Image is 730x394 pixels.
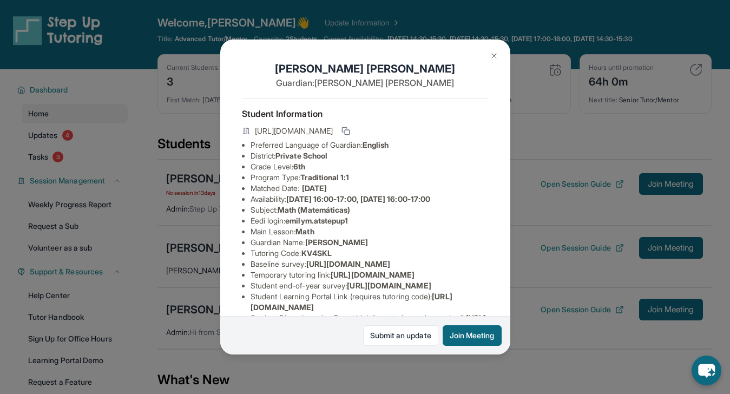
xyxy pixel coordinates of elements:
[278,205,350,214] span: Math (Matemáticas)
[251,248,489,259] li: Tutoring Code :
[363,325,438,346] a: Submit an update
[242,61,489,76] h1: [PERSON_NAME] [PERSON_NAME]
[251,226,489,237] li: Main Lesson :
[347,281,431,290] span: [URL][DOMAIN_NAME]
[286,194,430,203] span: [DATE] 16:00-17:00, [DATE] 16:00-17:00
[295,227,314,236] span: Math
[251,183,489,194] li: Matched Date:
[251,205,489,215] li: Subject :
[251,313,489,334] li: Student Direct Learning Portal Link (no tutoring code required) :
[251,237,489,248] li: Guardian Name :
[306,259,390,268] span: [URL][DOMAIN_NAME]
[302,183,327,193] span: [DATE]
[251,215,489,226] li: Eedi login :
[443,325,502,346] button: Join Meeting
[251,291,489,313] li: Student Learning Portal Link (requires tutoring code) :
[692,356,721,385] button: chat-button
[301,248,332,258] span: KV4SKL
[363,140,389,149] span: English
[251,259,489,270] li: Baseline survey :
[251,150,489,161] li: District:
[242,76,489,89] p: Guardian: [PERSON_NAME] [PERSON_NAME]
[251,280,489,291] li: Student end-of-year survey :
[242,107,489,120] h4: Student Information
[251,194,489,205] li: Availability:
[251,140,489,150] li: Preferred Language of Guardian:
[331,270,415,279] span: [URL][DOMAIN_NAME]
[251,172,489,183] li: Program Type:
[275,151,327,160] span: Private School
[285,216,348,225] span: emilym.atstepup1
[305,238,369,247] span: [PERSON_NAME]
[251,270,489,280] li: Temporary tutoring link :
[490,51,498,60] img: Close Icon
[293,162,305,171] span: 6th
[251,161,489,172] li: Grade Level:
[255,126,333,136] span: [URL][DOMAIN_NAME]
[339,124,352,137] button: Copy link
[300,173,349,182] span: Traditional 1:1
